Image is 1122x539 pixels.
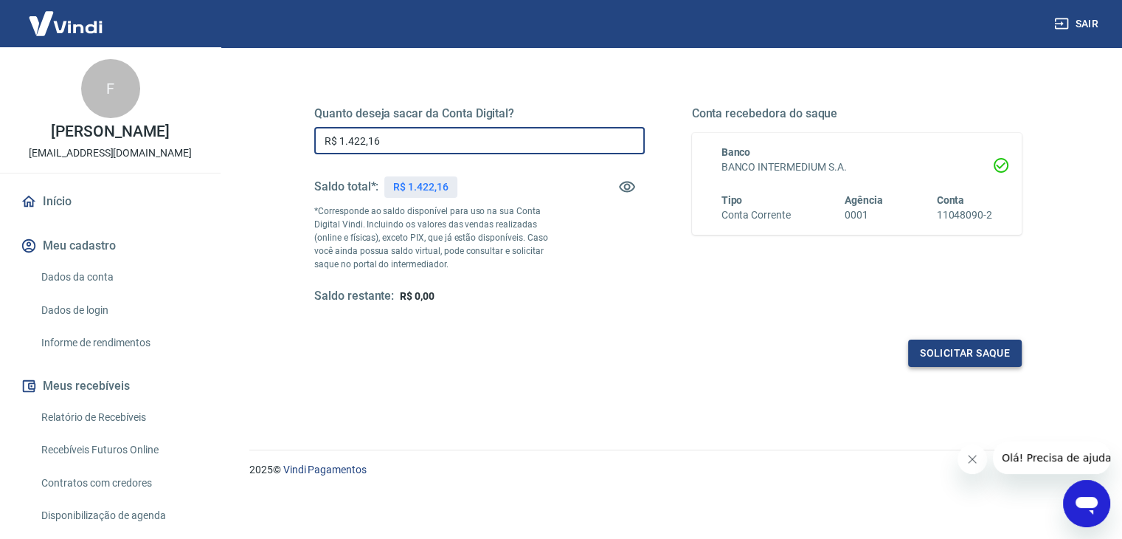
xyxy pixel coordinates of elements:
[283,464,367,476] a: Vindi Pagamentos
[721,146,751,158] span: Banco
[314,205,562,271] p: *Corresponde ao saldo disponível para uso na sua Conta Digital Vindi. Incluindo os valores das ve...
[249,462,1087,478] p: 2025 ©
[845,194,883,206] span: Agência
[81,59,140,118] div: F
[936,194,964,206] span: Conta
[936,207,992,223] h6: 11048090-2
[51,124,169,140] p: [PERSON_NAME]
[35,435,203,465] a: Recebíveis Futuros Online
[29,145,192,161] p: [EMAIL_ADDRESS][DOMAIN_NAME]
[314,179,378,194] h5: Saldo total*:
[314,289,394,304] h5: Saldo restante:
[35,402,203,433] a: Relatório de Recebíveis
[314,106,645,121] h5: Quanto deseja sacar da Conta Digital?
[18,185,203,218] a: Início
[35,328,203,358] a: Informe de rendimentos
[35,468,203,498] a: Contratos com credores
[35,501,203,531] a: Disponibilização de agenda
[18,370,203,402] button: Meus recebíveis
[721,207,791,223] h6: Conta Corrente
[721,194,743,206] span: Tipo
[1051,10,1104,38] button: Sair
[1063,480,1110,527] iframe: Botão para abrir a janela de mensagens
[393,179,448,195] p: R$ 1.422,16
[692,106,1022,121] h5: Conta recebedora do saque
[9,10,124,22] span: Olá! Precisa de ajuda?
[845,207,883,223] h6: 0001
[957,444,987,474] iframe: Fechar mensagem
[18,1,114,46] img: Vindi
[993,442,1110,474] iframe: Mensagem da empresa
[721,159,993,175] h6: BANCO INTERMEDIUM S.A.
[400,290,434,302] span: R$ 0,00
[35,295,203,326] a: Dados de login
[908,340,1022,367] button: Solicitar saque
[18,230,203,262] button: Meu cadastro
[35,262,203,292] a: Dados da conta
